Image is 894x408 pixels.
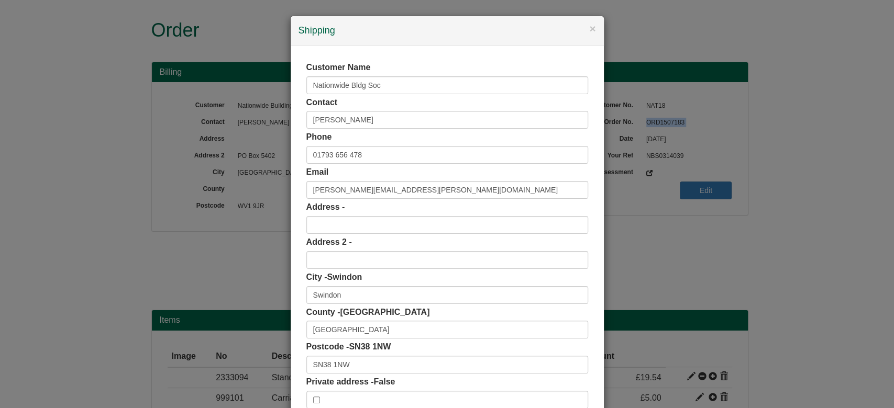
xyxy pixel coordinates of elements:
[306,62,371,74] label: Customer Name
[306,97,338,109] label: Contact
[306,271,362,284] label: City -
[306,341,391,353] label: Postcode -
[306,236,352,248] label: Address 2 -
[327,273,362,281] span: Swindon
[306,201,345,213] label: Address -
[589,23,595,34] button: ×
[306,376,395,388] label: Private address -
[306,166,329,178] label: Email
[340,308,429,316] span: [GEOGRAPHIC_DATA]
[373,377,395,386] span: False
[299,24,596,38] h4: Shipping
[306,131,332,143] label: Phone
[306,307,430,319] label: County -
[349,342,391,351] span: SN38 1NW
